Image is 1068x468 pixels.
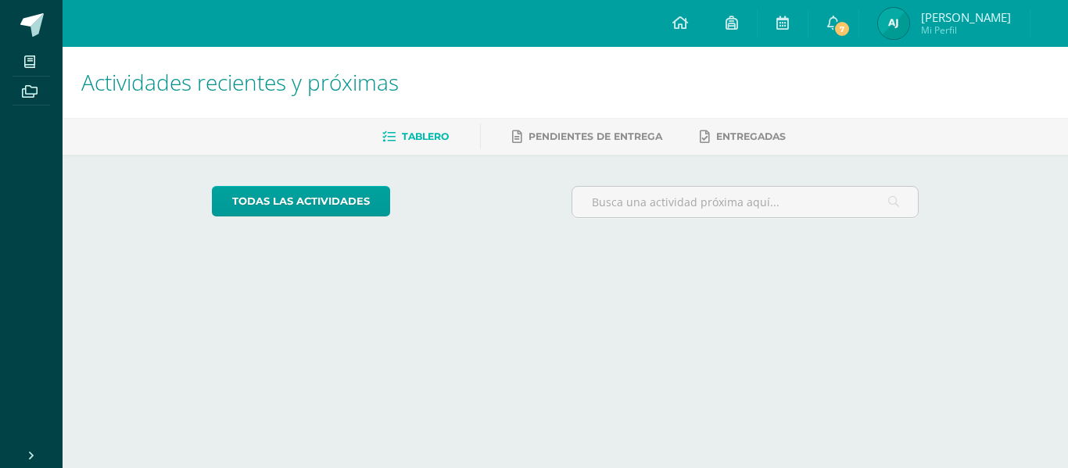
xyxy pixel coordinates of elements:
[700,124,786,149] a: Entregadas
[716,130,786,142] span: Entregadas
[81,67,399,97] span: Actividades recientes y próximas
[212,186,390,216] a: todas las Actividades
[878,8,909,39] img: d6bd42da226ace9c498a16969a92391f.png
[833,20,851,38] span: 7
[382,124,449,149] a: Tablero
[572,187,919,217] input: Busca una actividad próxima aquí...
[402,130,449,142] span: Tablero
[921,9,1011,25] span: [PERSON_NAME]
[512,124,662,149] a: Pendientes de entrega
[921,23,1011,37] span: Mi Perfil
[529,130,662,142] span: Pendientes de entrega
